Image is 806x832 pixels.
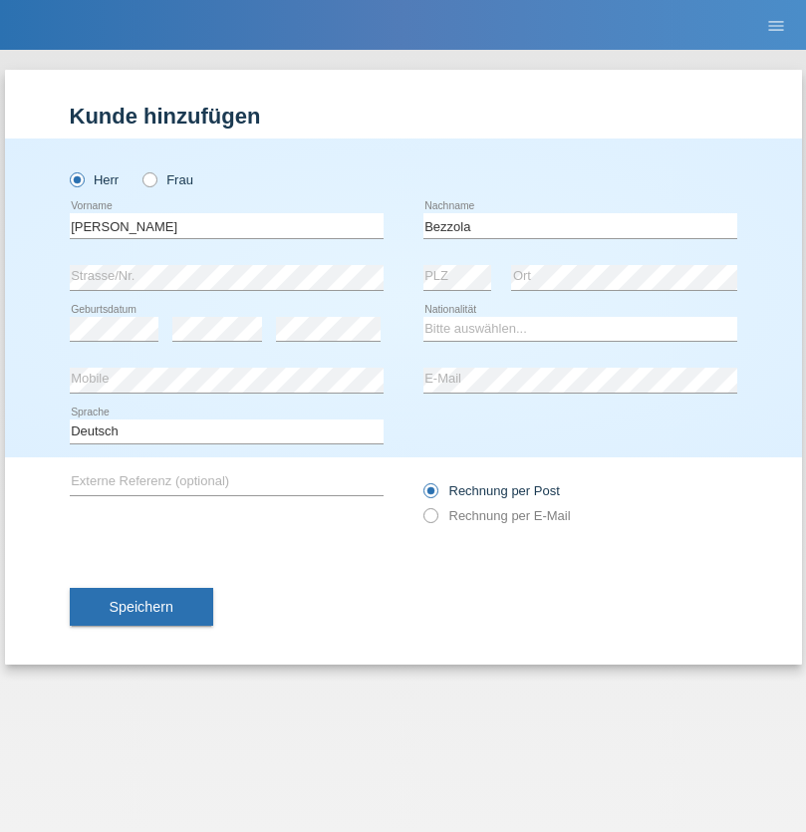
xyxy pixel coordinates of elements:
[70,104,737,129] h1: Kunde hinzufügen
[70,172,83,185] input: Herr
[142,172,155,185] input: Frau
[423,508,571,523] label: Rechnung per E-Mail
[110,599,173,615] span: Speichern
[423,508,436,533] input: Rechnung per E-Mail
[142,172,193,187] label: Frau
[70,172,120,187] label: Herr
[70,588,213,626] button: Speichern
[756,19,796,31] a: menu
[423,483,560,498] label: Rechnung per Post
[423,483,436,508] input: Rechnung per Post
[766,16,786,36] i: menu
